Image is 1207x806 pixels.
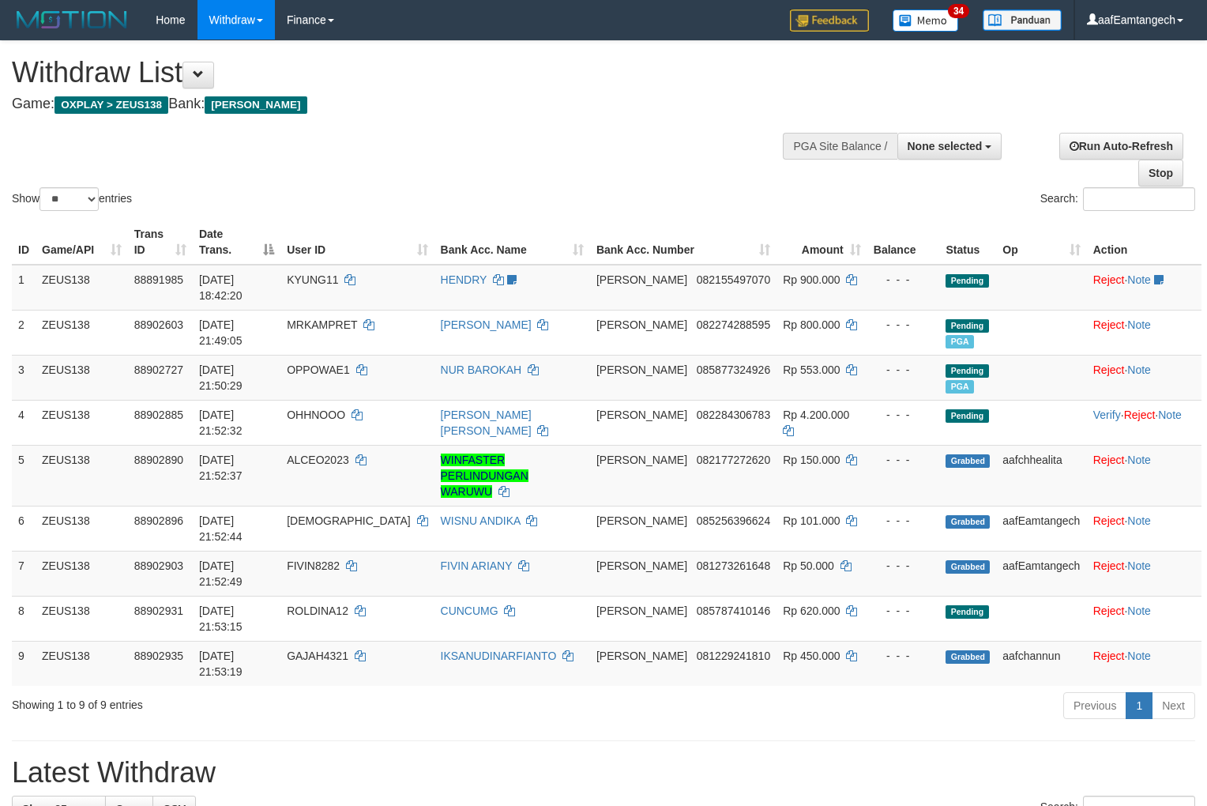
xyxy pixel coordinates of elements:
[55,96,168,114] span: OXPLAY > ZEUS138
[12,310,36,355] td: 2
[697,604,770,617] span: Copy 085787410146 to clipboard
[697,363,770,376] span: Copy 085877324926 to clipboard
[596,514,687,527] span: [PERSON_NAME]
[783,273,840,286] span: Rp 900.000
[874,452,934,468] div: - - -
[193,220,280,265] th: Date Trans.: activate to sort column descending
[1093,363,1125,376] a: Reject
[12,596,36,641] td: 8
[897,133,1002,160] button: None selected
[36,310,128,355] td: ZEUS138
[36,265,128,311] td: ZEUS138
[867,220,940,265] th: Balance
[1059,133,1183,160] a: Run Auto-Refresh
[783,454,840,466] span: Rp 150.000
[36,551,128,596] td: ZEUS138
[1124,409,1156,421] a: Reject
[874,362,934,378] div: - - -
[287,318,357,331] span: MRKAMPRET
[287,273,338,286] span: KYUNG11
[12,445,36,506] td: 5
[1138,160,1183,186] a: Stop
[1127,454,1151,466] a: Note
[874,272,934,288] div: - - -
[1083,187,1195,211] input: Search:
[12,220,36,265] th: ID
[783,133,897,160] div: PGA Site Balance /
[697,650,770,662] span: Copy 081229241810 to clipboard
[596,318,687,331] span: [PERSON_NAME]
[874,407,934,423] div: - - -
[199,514,243,543] span: [DATE] 21:52:44
[1087,551,1201,596] td: ·
[946,409,988,423] span: Pending
[596,409,687,421] span: [PERSON_NAME]
[1087,400,1201,445] td: · ·
[441,559,513,572] a: FIVIN ARIANY
[441,650,557,662] a: IKSANUDINARFIANTO
[1087,445,1201,506] td: ·
[134,559,183,572] span: 88902903
[36,220,128,265] th: Game/API: activate to sort column ascending
[948,4,969,18] span: 34
[1158,409,1182,421] a: Note
[12,757,1195,789] h1: Latest Withdraw
[12,265,36,311] td: 1
[1087,310,1201,355] td: ·
[280,220,434,265] th: User ID: activate to sort column ascending
[12,506,36,551] td: 6
[199,604,243,633] span: [DATE] 21:53:15
[287,559,340,572] span: FIVIN8282
[908,140,983,153] span: None selected
[134,363,183,376] span: 88902727
[12,641,36,686] td: 9
[996,551,1086,596] td: aafEamtangech
[697,514,770,527] span: Copy 085256396624 to clipboard
[697,409,770,421] span: Copy 082284306783 to clipboard
[996,220,1086,265] th: Op: activate to sort column ascending
[893,9,959,32] img: Button%20Memo.svg
[783,363,840,376] span: Rp 553.000
[1087,641,1201,686] td: ·
[1087,220,1201,265] th: Action
[946,605,988,619] span: Pending
[1093,604,1125,617] a: Reject
[946,335,973,348] span: Marked by aafchomsokheang
[783,650,840,662] span: Rp 450.000
[1093,318,1125,331] a: Reject
[783,318,840,331] span: Rp 800.000
[697,454,770,466] span: Copy 082177272620 to clipboard
[287,363,350,376] span: OPPOWAE1
[134,273,183,286] span: 88891985
[1093,514,1125,527] a: Reject
[874,317,934,333] div: - - -
[199,559,243,588] span: [DATE] 21:52:49
[697,318,770,331] span: Copy 082274288595 to clipboard
[199,273,243,302] span: [DATE] 18:42:20
[1127,514,1151,527] a: Note
[783,559,834,572] span: Rp 50.000
[1152,692,1195,719] a: Next
[205,96,306,114] span: [PERSON_NAME]
[12,355,36,400] td: 3
[776,220,867,265] th: Amount: activate to sort column ascending
[1127,318,1151,331] a: Note
[1063,692,1126,719] a: Previous
[128,220,193,265] th: Trans ID: activate to sort column ascending
[697,559,770,572] span: Copy 081273261648 to clipboard
[134,650,183,662] span: 88902935
[790,9,869,32] img: Feedback.jpg
[697,273,770,286] span: Copy 082155497070 to clipboard
[441,363,522,376] a: NUR BAROKAH
[783,514,840,527] span: Rp 101.000
[996,445,1086,506] td: aafchhealita
[36,596,128,641] td: ZEUS138
[134,514,183,527] span: 88902896
[996,506,1086,551] td: aafEamtangech
[596,454,687,466] span: [PERSON_NAME]
[12,400,36,445] td: 4
[596,650,687,662] span: [PERSON_NAME]
[1093,559,1125,572] a: Reject
[287,650,348,662] span: GAJAH4321
[596,273,687,286] span: [PERSON_NAME]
